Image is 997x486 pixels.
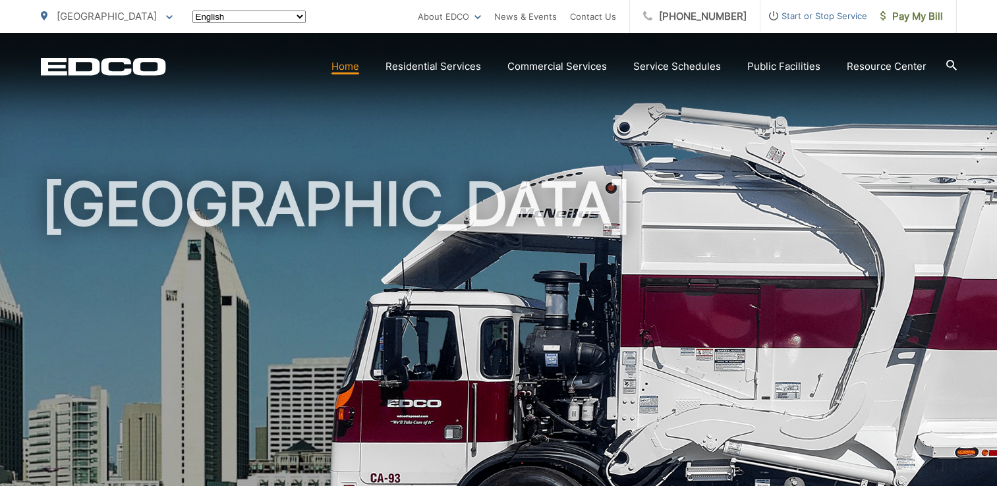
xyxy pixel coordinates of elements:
[633,59,721,74] a: Service Schedules
[494,9,557,24] a: News & Events
[880,9,943,24] span: Pay My Bill
[385,59,481,74] a: Residential Services
[847,59,926,74] a: Resource Center
[418,9,481,24] a: About EDCO
[570,9,616,24] a: Contact Us
[41,57,166,76] a: EDCD logo. Return to the homepage.
[192,11,306,23] select: Select a language
[331,59,359,74] a: Home
[747,59,820,74] a: Public Facilities
[57,10,157,22] span: [GEOGRAPHIC_DATA]
[507,59,607,74] a: Commercial Services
